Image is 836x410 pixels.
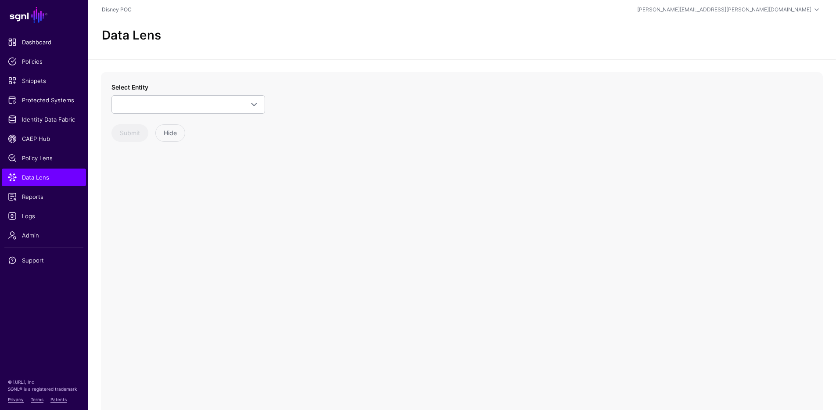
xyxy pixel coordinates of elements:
button: Hide [155,124,185,142]
a: Disney POC [102,6,132,13]
label: Select Entity [111,83,148,92]
a: SGNL [5,5,83,25]
span: Reports [8,192,80,201]
p: © [URL], Inc [8,378,80,385]
a: Terms [31,397,43,402]
span: Policies [8,57,80,66]
span: Dashboard [8,38,80,47]
span: Data Lens [8,173,80,182]
a: Data Lens [2,169,86,186]
a: Logs [2,207,86,225]
a: Reports [2,188,86,205]
span: Protected Systems [8,96,80,104]
a: Snippets [2,72,86,90]
span: Logs [8,212,80,220]
span: Support [8,256,80,265]
div: [PERSON_NAME][EMAIL_ADDRESS][PERSON_NAME][DOMAIN_NAME] [637,6,811,14]
span: Policy Lens [8,154,80,162]
a: CAEP Hub [2,130,86,147]
a: Patents [50,397,67,402]
a: Admin [2,227,86,244]
a: Privacy [8,397,24,402]
span: Identity Data Fabric [8,115,80,124]
span: Admin [8,231,80,240]
span: CAEP Hub [8,134,80,143]
a: Identity Data Fabric [2,111,86,128]
a: Policies [2,53,86,70]
span: Snippets [8,76,80,85]
p: SGNL® is a registered trademark [8,385,80,392]
a: Protected Systems [2,91,86,109]
a: Policy Lens [2,149,86,167]
h2: Data Lens [102,28,161,43]
a: Dashboard [2,33,86,51]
